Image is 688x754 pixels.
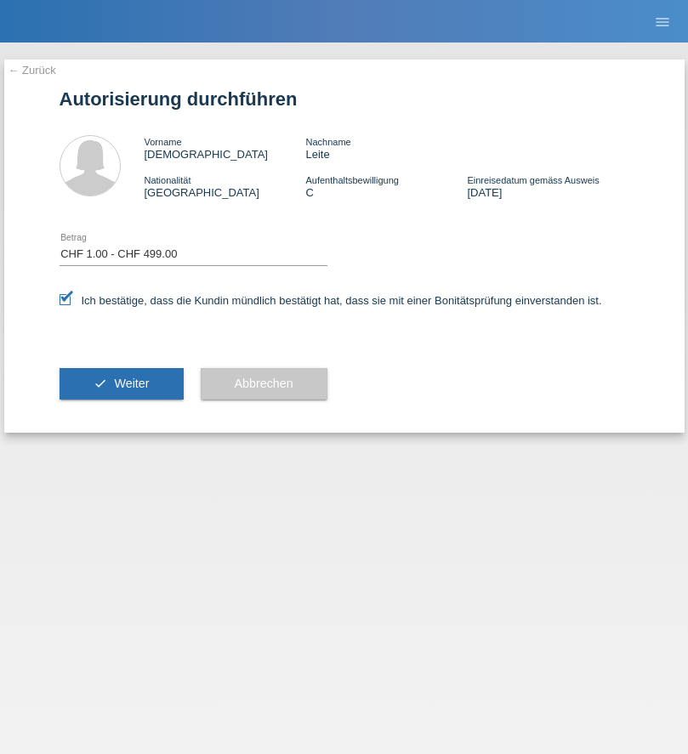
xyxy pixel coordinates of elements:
[145,175,191,185] span: Nationalität
[145,137,182,147] span: Vorname
[467,175,599,185] span: Einreisedatum gemäss Ausweis
[305,135,467,161] div: Leite
[145,173,306,199] div: [GEOGRAPHIC_DATA]
[60,88,629,110] h1: Autorisierung durchführen
[60,368,184,400] button: check Weiter
[114,377,149,390] span: Weiter
[305,175,398,185] span: Aufenthaltsbewilligung
[94,377,107,390] i: check
[60,294,602,307] label: Ich bestätige, dass die Kundin mündlich bestätigt hat, dass sie mit einer Bonitätsprüfung einvers...
[235,377,293,390] span: Abbrechen
[305,137,350,147] span: Nachname
[467,173,628,199] div: [DATE]
[9,64,56,77] a: ← Zurück
[145,135,306,161] div: [DEMOGRAPHIC_DATA]
[201,368,327,400] button: Abbrechen
[645,16,679,26] a: menu
[305,173,467,199] div: C
[654,14,671,31] i: menu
